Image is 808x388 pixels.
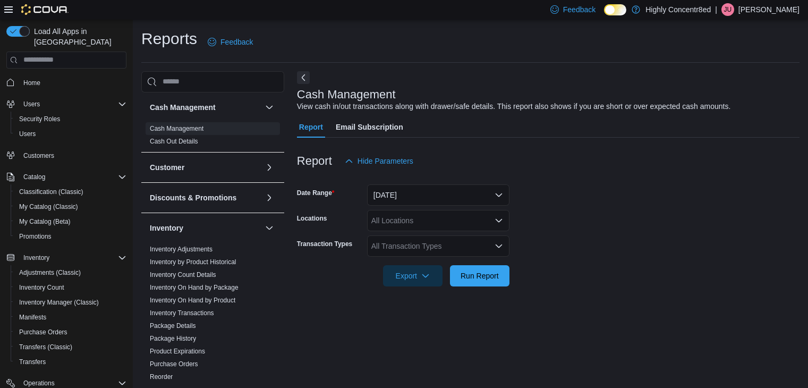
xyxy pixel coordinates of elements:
[30,26,126,47] span: Load All Apps in [GEOGRAPHIC_DATA]
[721,3,734,16] div: Justin Urban
[15,281,126,294] span: Inventory Count
[11,280,131,295] button: Inventory Count
[263,101,276,114] button: Cash Management
[15,311,126,324] span: Manifests
[2,250,131,265] button: Inventory
[150,125,203,132] a: Cash Management
[150,223,261,233] button: Inventory
[19,130,36,138] span: Users
[263,222,276,234] button: Inventory
[150,258,236,266] a: Inventory by Product Historical
[15,296,103,309] a: Inventory Manager (Classic)
[19,203,78,211] span: My Catalog (Classic)
[19,217,71,226] span: My Catalog (Beta)
[15,215,126,228] span: My Catalog (Beta)
[15,326,72,339] a: Purchase Orders
[297,71,310,84] button: Next
[23,379,55,387] span: Operations
[19,343,72,351] span: Transfers (Classic)
[495,216,503,225] button: Open list of options
[150,271,216,279] a: Inventory Count Details
[150,102,261,113] button: Cash Management
[19,268,81,277] span: Adjustments (Classic)
[11,310,131,325] button: Manifests
[19,251,54,264] button: Inventory
[150,373,173,381] span: Reorder
[220,37,253,47] span: Feedback
[15,113,126,125] span: Security Roles
[15,230,56,243] a: Promotions
[19,98,126,111] span: Users
[141,122,284,152] div: Cash Management
[358,156,413,166] span: Hide Parameters
[2,75,131,90] button: Home
[150,284,239,291] a: Inventory On Hand by Package
[383,265,443,286] button: Export
[389,265,436,286] span: Export
[11,340,131,355] button: Transfers (Classic)
[15,200,82,213] a: My Catalog (Classic)
[15,128,126,140] span: Users
[15,185,126,198] span: Classification (Classic)
[11,184,131,199] button: Classification (Classic)
[715,3,717,16] p: |
[150,124,203,133] span: Cash Management
[150,162,261,173] button: Customer
[297,155,332,167] h3: Report
[11,265,131,280] button: Adjustments (Classic)
[150,322,196,330] a: Package Details
[23,100,40,108] span: Users
[19,313,46,322] span: Manifests
[11,112,131,126] button: Security Roles
[150,192,236,203] h3: Discounts & Promotions
[150,322,196,330] span: Package Details
[263,161,276,174] button: Customer
[21,4,69,15] img: Cova
[563,4,596,15] span: Feedback
[15,200,126,213] span: My Catalog (Classic)
[11,355,131,369] button: Transfers
[19,188,83,196] span: Classification (Classic)
[19,77,45,89] a: Home
[150,162,184,173] h3: Customer
[11,295,131,310] button: Inventory Manager (Classic)
[11,325,131,340] button: Purchase Orders
[19,251,126,264] span: Inventory
[150,348,205,355] a: Product Expirations
[495,242,503,250] button: Open list of options
[297,88,396,101] h3: Cash Management
[19,171,126,183] span: Catalog
[150,309,214,317] span: Inventory Transactions
[11,199,131,214] button: My Catalog (Classic)
[15,341,126,353] span: Transfers (Classic)
[15,356,50,368] a: Transfers
[2,148,131,163] button: Customers
[367,184,509,206] button: [DATE]
[11,214,131,229] button: My Catalog (Beta)
[150,360,198,368] span: Purchase Orders
[341,150,418,172] button: Hide Parameters
[15,113,64,125] a: Security Roles
[203,31,257,53] a: Feedback
[2,97,131,112] button: Users
[11,229,131,244] button: Promotions
[263,191,276,204] button: Discounts & Promotions
[19,232,52,241] span: Promotions
[297,101,731,112] div: View cash in/out transactions along with drawer/safe details. This report also shows if you are s...
[150,283,239,292] span: Inventory On Hand by Package
[15,266,85,279] a: Adjustments (Classic)
[150,360,198,368] a: Purchase Orders
[19,115,60,123] span: Security Roles
[19,358,46,366] span: Transfers
[19,283,64,292] span: Inventory Count
[150,138,198,145] a: Cash Out Details
[15,296,126,309] span: Inventory Manager (Classic)
[141,28,197,49] h1: Reports
[23,151,54,160] span: Customers
[150,246,212,253] a: Inventory Adjustments
[150,192,261,203] button: Discounts & Promotions
[150,102,216,113] h3: Cash Management
[150,137,198,146] span: Cash Out Details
